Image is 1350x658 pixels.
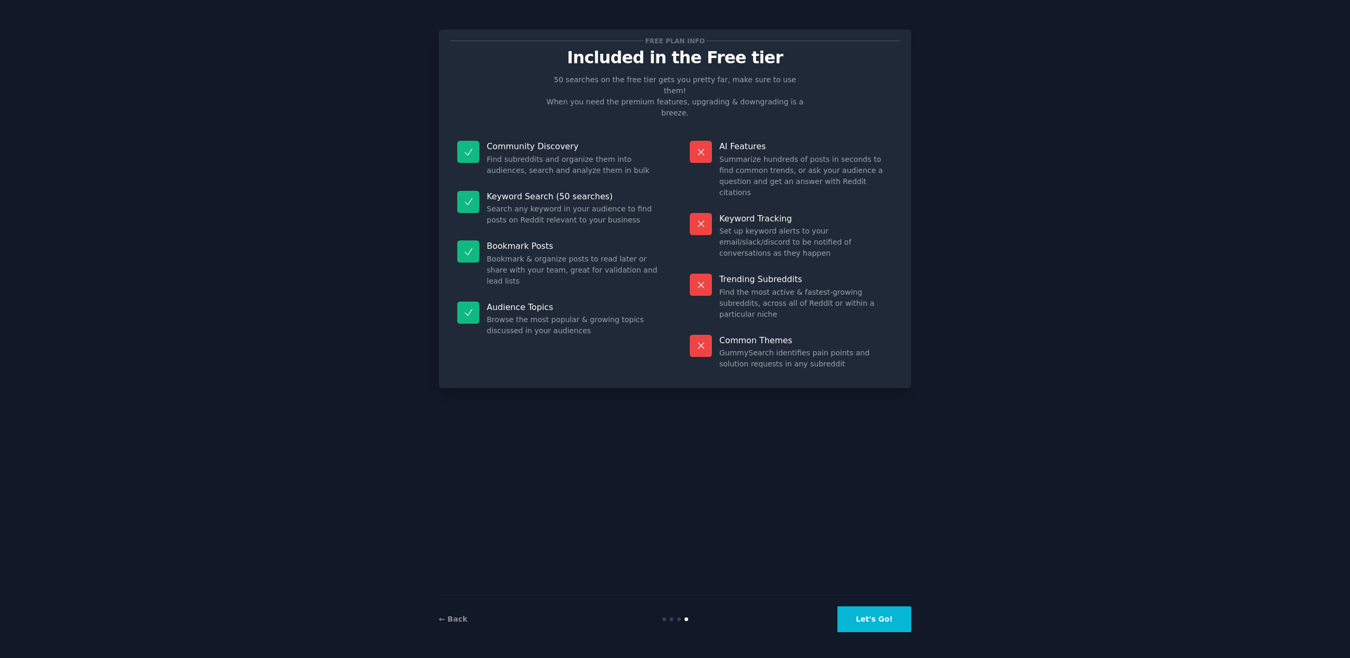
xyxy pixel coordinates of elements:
dd: Summarize hundreds of posts in seconds to find common trends, or ask your audience a question and... [719,154,893,198]
dd: Find subreddits and organize them into audiences, search and analyze them in bulk [487,154,660,176]
a: ← Back [439,615,467,623]
p: Common Themes [719,335,893,346]
span: Free plan info [643,35,707,46]
p: Keyword Search (50 searches) [487,191,660,202]
p: Bookmark Posts [487,240,660,251]
button: Let's Go! [837,606,911,632]
p: 50 searches on the free tier gets you pretty far, make sure to use them! When you need the premiu... [542,74,808,119]
dd: Set up keyword alerts to your email/slack/discord to be notified of conversations as they happen [719,226,893,259]
dd: Bookmark & organize posts to read later or share with your team, great for validation and lead lists [487,254,660,287]
dd: GummySearch identifies pain points and solution requests in any subreddit [719,347,893,370]
p: Trending Subreddits [719,274,893,285]
dd: Search any keyword in your audience to find posts on Reddit relevant to your business [487,204,660,226]
p: Included in the Free tier [450,49,900,67]
p: Community Discovery [487,141,660,152]
p: Audience Topics [487,302,660,313]
p: Keyword Tracking [719,213,893,224]
dd: Browse the most popular & growing topics discussed in your audiences [487,314,660,336]
dd: Find the most active & fastest-growing subreddits, across all of Reddit or within a particular niche [719,287,893,320]
p: AI Features [719,141,893,152]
